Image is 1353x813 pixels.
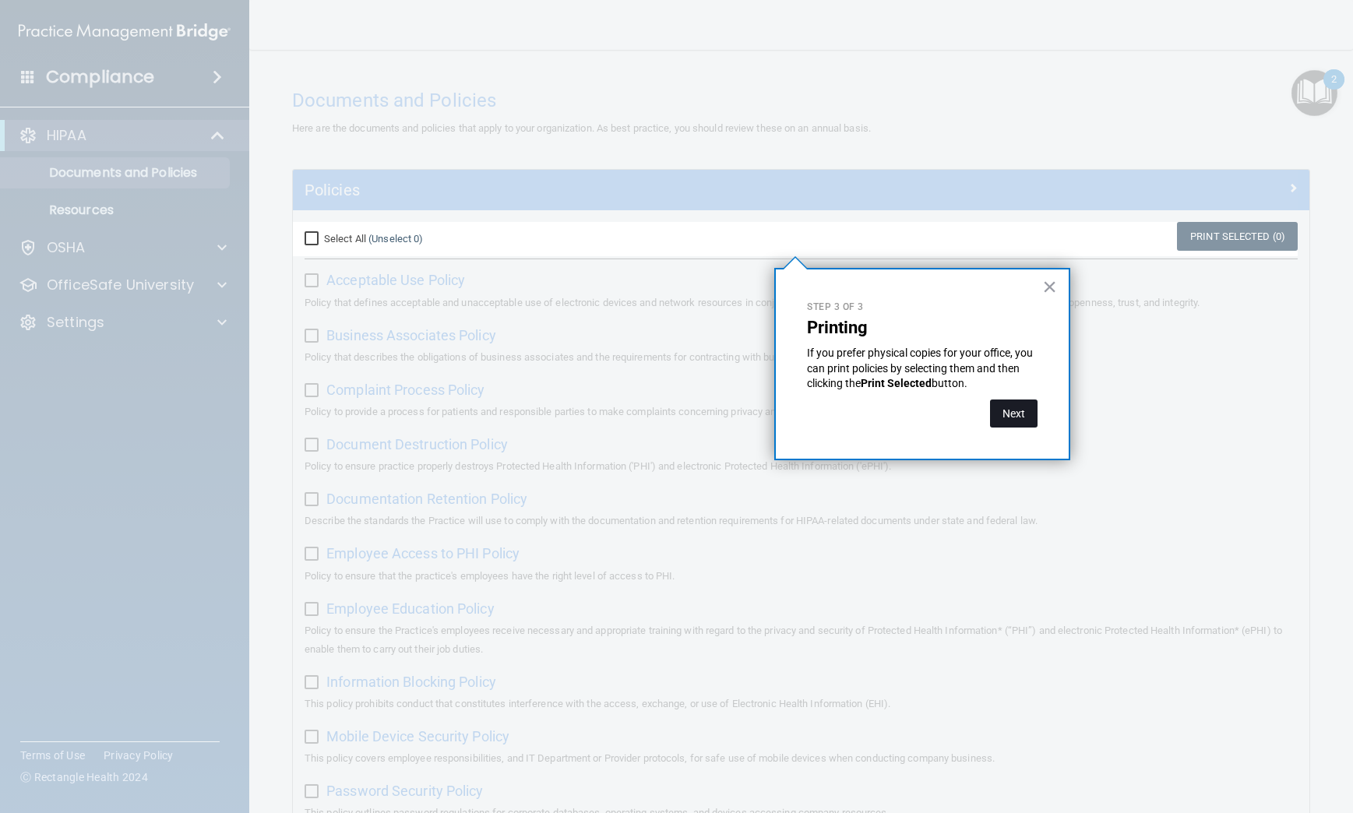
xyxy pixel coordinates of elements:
a: Print Selected (0) [1177,222,1298,251]
button: Next [990,399,1038,428]
span: Select All [324,233,366,245]
iframe: Drift Widget Chat Controller [1083,702,1334,765]
a: (Unselect 0) [368,233,423,245]
span: button. [932,377,967,389]
button: Close [1042,274,1057,299]
strong: Print Selected [861,377,932,389]
strong: Printing [807,318,868,337]
span: If you prefer physical copies for your office, you can print policies by selecting them and then ... [807,347,1035,389]
p: Step 3 of 3 [807,301,1038,314]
